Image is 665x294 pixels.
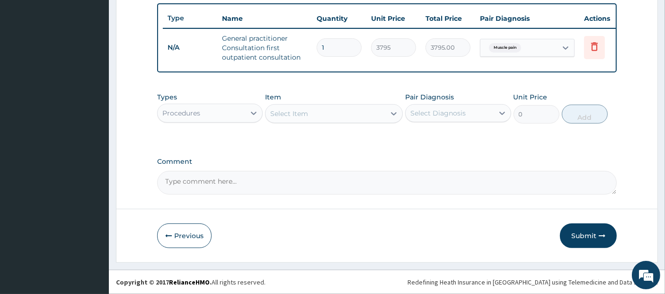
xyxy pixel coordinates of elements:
th: Pair Diagnosis [475,9,579,28]
div: Minimize live chat window [155,5,178,27]
button: Submit [560,223,617,248]
button: Previous [157,223,212,248]
label: Unit Price [514,92,548,102]
td: N/A [163,39,217,56]
div: Redefining Heath Insurance in [GEOGRAPHIC_DATA] using Telemedicine and Data Science! [408,277,658,287]
div: Select Item [270,109,308,118]
label: Item [265,92,281,102]
label: Comment [157,158,617,166]
th: Quantity [312,9,366,28]
footer: All rights reserved. [109,270,665,294]
strong: Copyright © 2017 . [116,278,212,286]
th: Name [217,9,312,28]
span: Muscle pain [489,43,521,53]
label: Pair Diagnosis [405,92,454,102]
th: Type [163,9,217,27]
td: General practitioner Consultation first outpatient consultation [217,29,312,67]
img: d_794563401_company_1708531726252_794563401 [18,47,38,71]
div: Select Diagnosis [410,108,466,118]
textarea: Type your message and hit 'Enter' [5,195,180,228]
span: We're online! [55,87,131,183]
div: Procedures [162,108,200,118]
button: Add [562,105,608,124]
label: Types [157,93,177,101]
a: RelianceHMO [169,278,210,286]
th: Actions [579,9,627,28]
th: Unit Price [366,9,421,28]
div: Chat with us now [49,53,159,65]
th: Total Price [421,9,475,28]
